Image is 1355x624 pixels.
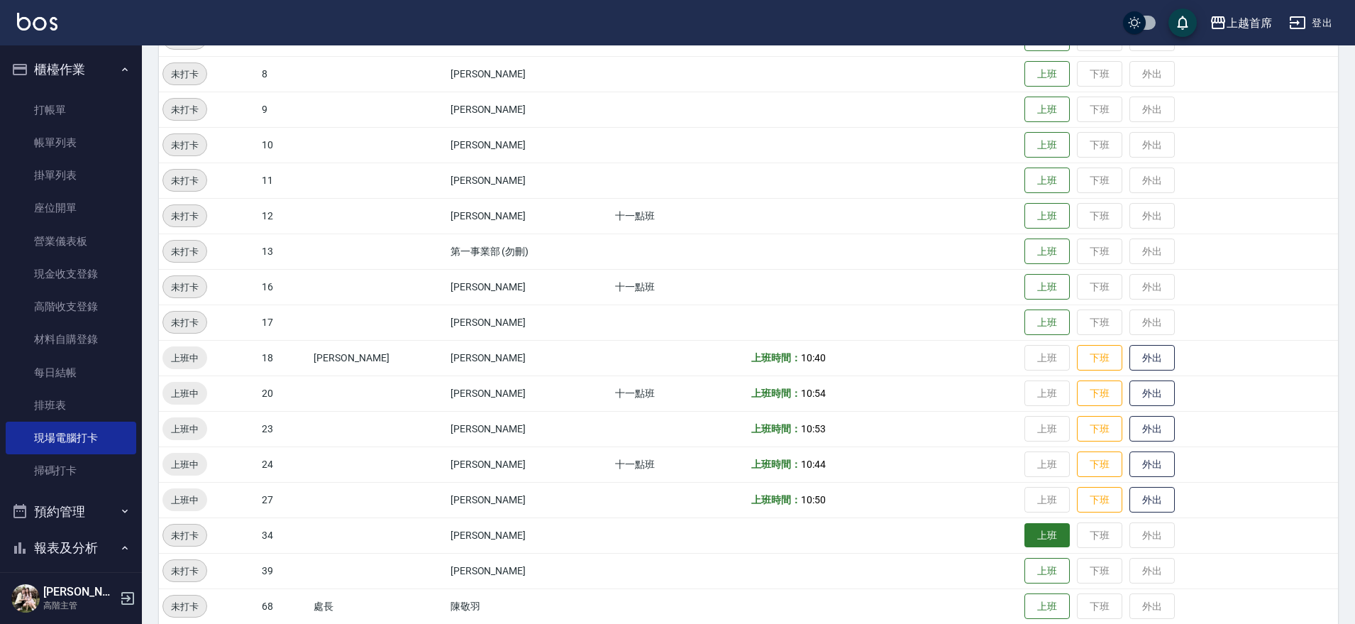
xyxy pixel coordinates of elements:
[6,356,136,389] a: 每日結帳
[163,102,206,117] span: 未打卡
[258,482,310,518] td: 27
[751,494,801,505] b: 上班時間：
[751,352,801,363] b: 上班時間：
[1129,381,1175,407] button: 外出
[6,51,136,88] button: 櫃檯作業
[1077,451,1122,478] button: 下班
[163,244,206,259] span: 未打卡
[258,92,310,127] td: 9
[1024,61,1070,87] button: 上班
[1024,593,1070,620] button: 上班
[1129,451,1175,478] button: 外出
[6,323,136,356] a: 材料自購登錄
[258,163,310,198] td: 11
[447,447,612,482] td: [PERSON_NAME]
[1129,345,1175,371] button: 外出
[6,572,136,605] a: 報表目錄
[1024,310,1070,336] button: 上班
[1168,9,1197,37] button: save
[612,376,748,411] td: 十一點班
[1077,381,1122,407] button: 下班
[6,159,136,192] a: 掛單列表
[6,225,136,258] a: 營業儀表板
[447,92,612,127] td: [PERSON_NAME]
[447,234,612,269] td: 第一事業部 (勿刪)
[801,388,826,399] span: 10:54
[751,388,801,399] b: 上班時間：
[17,13,57,31] img: Logo
[258,589,310,624] td: 68
[162,422,207,437] span: 上班中
[258,305,310,340] td: 17
[1077,345,1122,371] button: 下班
[43,585,116,599] h5: [PERSON_NAME]
[1227,14,1272,32] div: 上越首席
[43,599,116,612] p: 高階主管
[751,423,801,434] b: 上班時間：
[801,352,826,363] span: 10:40
[1204,9,1278,38] button: 上越首席
[162,493,207,508] span: 上班中
[258,553,310,589] td: 39
[1024,558,1070,584] button: 上班
[1283,10,1338,36] button: 登出
[11,584,40,613] img: Person
[258,127,310,163] td: 10
[801,459,826,470] span: 10:44
[1129,487,1175,513] button: 外出
[310,589,447,624] td: 處長
[6,290,136,323] a: 高階收支登錄
[612,447,748,482] td: 十一點班
[258,340,310,376] td: 18
[163,67,206,82] span: 未打卡
[447,56,612,92] td: [PERSON_NAME]
[6,258,136,290] a: 現金收支登錄
[447,411,612,447] td: [PERSON_NAME]
[447,340,612,376] td: [PERSON_NAME]
[612,198,748,234] td: 十一點班
[1024,203,1070,229] button: 上班
[6,389,136,422] a: 排班表
[447,376,612,411] td: [PERSON_NAME]
[447,518,612,553] td: [PERSON_NAME]
[447,553,612,589] td: [PERSON_NAME]
[163,138,206,153] span: 未打卡
[447,198,612,234] td: [PERSON_NAME]
[163,528,206,543] span: 未打卡
[258,447,310,482] td: 24
[447,589,612,624] td: 陳敬羽
[447,163,612,198] td: [PERSON_NAME]
[6,493,136,530] button: 預約管理
[163,209,206,224] span: 未打卡
[258,269,310,305] td: 16
[447,269,612,305] td: [PERSON_NAME]
[6,530,136,566] button: 報表及分析
[162,457,207,472] span: 上班中
[163,315,206,330] span: 未打卡
[1024,274,1070,300] button: 上班
[258,56,310,92] td: 8
[258,234,310,269] td: 13
[6,192,136,224] a: 座位開單
[751,459,801,470] b: 上班時間：
[1024,239,1070,265] button: 上班
[163,564,206,579] span: 未打卡
[258,376,310,411] td: 20
[447,127,612,163] td: [PERSON_NAME]
[310,340,447,376] td: [PERSON_NAME]
[162,386,207,401] span: 上班中
[6,94,136,126] a: 打帳單
[1024,523,1070,548] button: 上班
[6,422,136,454] a: 現場電腦打卡
[163,173,206,188] span: 未打卡
[801,494,826,505] span: 10:50
[162,351,207,366] span: 上班中
[258,198,310,234] td: 12
[447,482,612,518] td: [PERSON_NAME]
[163,599,206,614] span: 未打卡
[1129,416,1175,442] button: 外出
[6,126,136,159] a: 帳單列表
[6,454,136,487] a: 掃碼打卡
[1024,168,1070,194] button: 上班
[1077,416,1122,442] button: 下班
